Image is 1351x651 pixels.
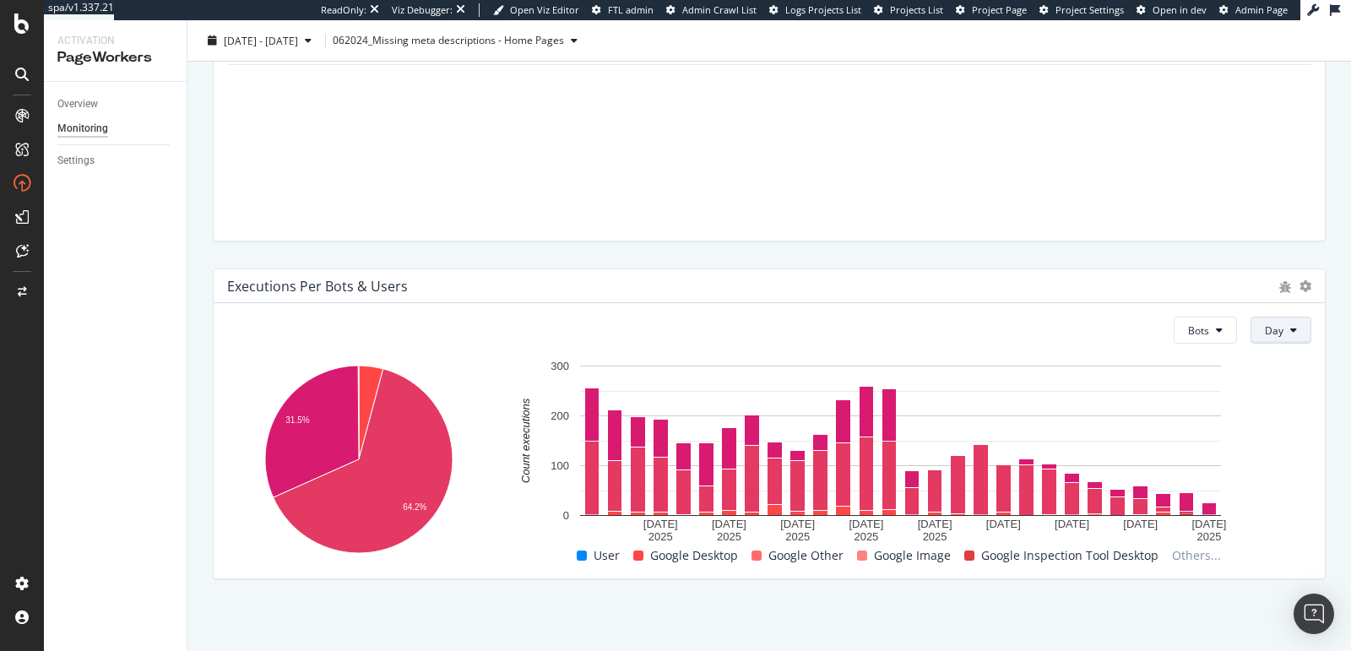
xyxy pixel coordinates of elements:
span: Others... [1165,545,1228,566]
text: 64.2% [403,502,426,512]
a: FTL admin [592,3,654,17]
div: Executions per Bots & Users [227,278,408,295]
span: Admin Crawl List [682,3,757,16]
span: Google Inspection Tool Desktop [981,545,1158,566]
text: [DATE] [1191,518,1226,530]
span: Open Viz Editor [510,3,579,16]
text: [DATE] [1055,518,1089,530]
text: 200 [551,410,569,422]
a: Project Settings [1039,3,1124,17]
span: Google Image [874,545,951,566]
span: Admin Page [1235,3,1288,16]
svg: A chart. [500,357,1301,545]
text: 2025 [785,531,810,544]
text: [DATE] [849,518,883,530]
span: Google Other [768,545,844,566]
a: Overview [57,95,175,113]
span: FTL admin [608,3,654,16]
text: [DATE] [643,518,678,530]
text: 2025 [648,531,673,544]
span: Logs Projects List [785,3,861,16]
text: 300 [551,360,569,372]
text: 2025 [923,531,947,544]
div: Settings [57,152,95,170]
span: Day [1265,323,1283,338]
text: [DATE] [986,518,1021,530]
a: Admin Page [1219,3,1288,17]
text: Count executions [519,399,532,484]
a: Project Page [956,3,1027,17]
a: Open in dev [1137,3,1207,17]
a: Projects List [874,3,943,17]
span: [DATE] - [DATE] [224,33,298,47]
span: User [594,545,620,566]
div: 062024_Missing meta descriptions - Home Pages [333,35,564,46]
text: 31.5% [285,415,309,425]
span: Google Desktop [650,545,738,566]
text: 0 [563,509,569,522]
button: 062024_Missing meta descriptions - Home Pages [333,27,584,54]
span: Projects List [890,3,943,16]
div: Open Intercom Messenger [1294,594,1334,634]
text: [DATE] [918,518,952,530]
text: 2025 [854,531,878,544]
div: ReadOnly: [321,3,366,17]
a: Admin Crawl List [666,3,757,17]
button: Bots [1174,317,1237,344]
text: 2025 [1197,531,1222,544]
span: Open in dev [1153,3,1207,16]
a: Logs Projects List [769,3,861,17]
button: Day [1251,317,1311,344]
a: Settings [57,152,175,170]
div: PageWorkers [57,48,173,68]
span: Bots [1188,323,1209,338]
text: [DATE] [1123,518,1158,530]
text: 2025 [717,531,741,544]
span: Project Settings [1055,3,1124,16]
text: 100 [551,459,569,472]
text: [DATE] [712,518,746,530]
svg: A chart. [227,357,490,566]
div: Viz Debugger: [392,3,453,17]
span: Project Page [972,3,1027,16]
a: Monitoring [57,120,175,138]
div: Activation [57,34,173,48]
a: Open Viz Editor [493,3,579,17]
text: [DATE] [780,518,815,530]
button: [DATE] - [DATE] [201,27,318,54]
div: Overview [57,95,98,113]
div: bug [1279,281,1291,293]
div: Monitoring [57,120,108,138]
